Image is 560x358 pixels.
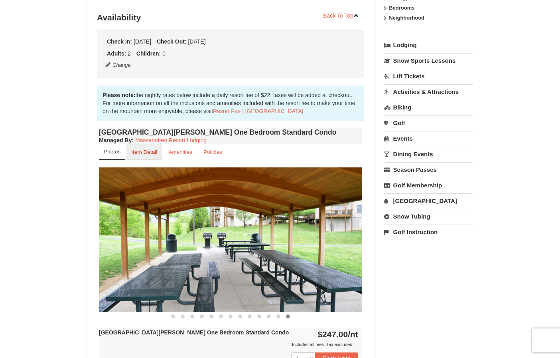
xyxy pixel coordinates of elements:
[134,38,151,45] span: [DATE]
[103,92,135,98] strong: Please note:
[384,178,473,193] a: Golf Membership
[348,330,358,339] span: /nt
[97,86,364,121] div: the nightly rates below include a daily resort fee of $22, taxes will be added at checkout. For m...
[97,10,364,26] h3: Availability
[384,115,473,130] a: Golf
[384,131,473,146] a: Events
[99,137,134,143] strong: :
[126,144,162,160] a: Item Detail
[318,10,364,22] a: Back To Top
[188,38,205,45] span: [DATE]
[107,38,132,45] strong: Check In:
[163,144,197,160] a: Amenities
[384,162,473,177] a: Season Passes
[105,61,131,70] button: Change
[104,149,120,155] small: Photos
[203,149,222,155] small: Policies
[384,53,473,68] a: Snow Sports Lessons
[168,149,192,155] small: Amenities
[384,193,473,208] a: [GEOGRAPHIC_DATA]
[198,144,227,160] a: Policies
[131,149,157,155] small: Item Detail
[135,137,207,143] a: Massanutten Resort Lodging
[99,167,362,312] img: 18876286-201-f34aeefb.jpg
[384,209,473,224] a: Snow Tubing
[128,50,131,57] span: 2
[384,84,473,99] a: Activities & Attractions
[213,108,303,114] a: Resort Fee | [GEOGRAPHIC_DATA]
[389,5,414,11] strong: Bedrooms
[384,147,473,161] a: Dining Events
[389,15,424,21] strong: Neighborhood
[157,38,187,45] strong: Check Out:
[317,330,358,339] strong: $247.00
[384,38,473,52] a: Lodging
[136,50,161,57] strong: Children:
[384,100,473,115] a: Biking
[162,50,166,57] span: 0
[107,50,126,57] strong: Adults:
[99,137,132,143] span: Managed By
[384,69,473,84] a: Lift Tickets
[99,340,358,348] div: Includes all fees. Tax excluded.
[99,144,125,160] a: Photos
[99,128,362,136] h4: [GEOGRAPHIC_DATA][PERSON_NAME] One Bedroom Standard Condo
[99,329,289,336] strong: [GEOGRAPHIC_DATA][PERSON_NAME] One Bedroom Standard Condo
[384,225,473,239] a: Golf Instruction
